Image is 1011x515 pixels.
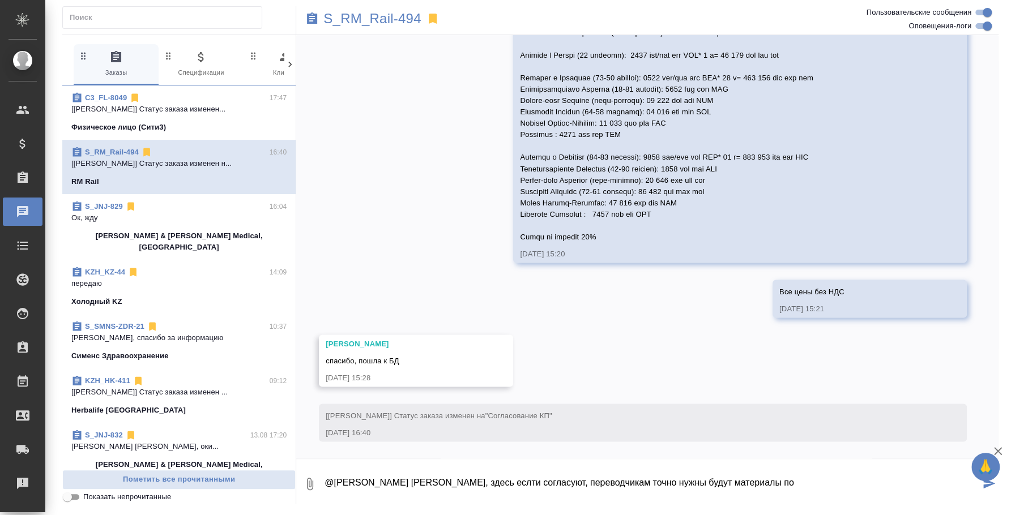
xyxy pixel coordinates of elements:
div: S_JNJ-82916:04Ок, жду[PERSON_NAME] & [PERSON_NAME] Medical, [GEOGRAPHIC_DATA] [62,194,296,260]
a: S_JNJ-829 [85,202,123,211]
div: S_RM_Rail-49416:40[[PERSON_NAME]] Статус заказа изменен н...RM Rail [62,140,296,194]
svg: Отписаться [147,321,158,332]
span: Клиенты [248,50,324,78]
svg: Отписаться [125,430,136,441]
p: [PERSON_NAME] & [PERSON_NAME] Medical, [GEOGRAPHIC_DATA] [71,459,287,482]
input: Поиск [70,10,262,25]
svg: Зажми и перетащи, чтобы поменять порядок вкладок [248,50,259,61]
p: 10:37 [270,321,287,332]
div: S_SMNS-ZDR-2110:37[PERSON_NAME], спасибо за информациюСименс Здравоохранение [62,314,296,368]
p: [[PERSON_NAME]] Статус заказа изменен... [71,104,287,115]
div: S_JNJ-83213.08 17:20[PERSON_NAME] [PERSON_NAME], оки...[PERSON_NAME] & [PERSON_NAME] Medical, [GE... [62,423,296,488]
a: KZH_HK-411 [85,376,130,385]
span: Все цены без НДС [779,287,844,295]
svg: Зажми и перетащи, чтобы поменять порядок вкладок [163,50,174,61]
div: [DATE] 15:20 [520,248,927,259]
svg: Отписаться [127,267,139,278]
p: RM Rail [71,176,99,187]
span: "Согласование КП" [485,411,552,419]
div: [PERSON_NAME] [326,338,473,349]
p: [PERSON_NAME], спасибо за информацию [71,332,287,344]
p: Физическое лицо (Сити3) [71,122,166,133]
a: S_SMNS-ZDR-21 [85,322,144,331]
div: KZH_HK-41109:12[[PERSON_NAME]] Статус заказа изменен ...Herbalife [GEOGRAPHIC_DATA] [62,368,296,423]
p: [PERSON_NAME] & [PERSON_NAME] Medical, [GEOGRAPHIC_DATA] [71,230,287,253]
a: S_RM_Rail-494 [85,148,139,156]
div: C3_FL-804917:47[[PERSON_NAME]] Статус заказа изменен...Физическое лицо (Сити3) [62,85,296,140]
svg: Отписаться [133,375,144,387]
span: Пометить все прочитанными [69,473,289,486]
p: 14:09 [270,267,287,278]
span: 🙏 [976,455,995,479]
span: Пользовательские сообщения [866,7,971,18]
span: спасибо, пошла к БД [326,356,399,364]
svg: Отписаться [125,201,136,212]
a: S_RM_Rail-494 [323,13,421,24]
button: 🙏 [971,453,1000,481]
div: KZH_KZ-4414:09передаюХолодный KZ [62,260,296,314]
p: [PERSON_NAME] [PERSON_NAME], оки... [71,441,287,452]
a: KZH_KZ-44 [85,268,125,276]
p: Сименс Здравоохранение [71,350,169,362]
svg: Зажми и перетащи, чтобы поменять порядок вкладок [78,50,89,61]
p: [[PERSON_NAME]] Статус заказа изменен ... [71,387,287,398]
svg: Отписаться [129,92,140,104]
a: S_JNJ-832 [85,431,123,439]
div: [DATE] 15:21 [779,303,927,314]
span: Оповещения-логи [908,20,971,32]
p: 16:40 [270,147,287,158]
svg: Отписаться [141,147,152,158]
p: 09:12 [270,375,287,387]
span: [[PERSON_NAME]] Статус заказа изменен на [326,411,552,419]
button: Пометить все прочитанными [62,470,296,490]
p: Холодный KZ [71,296,122,307]
div: [DATE] 16:40 [326,427,927,438]
span: Показать непрочитанные [83,491,171,503]
p: 17:47 [270,92,287,104]
p: Herbalife [GEOGRAPHIC_DATA] [71,405,186,416]
p: [[PERSON_NAME]] Статус заказа изменен н... [71,158,287,169]
p: Ок, жду [71,212,287,224]
span: Спецификации [163,50,239,78]
div: [DATE] 15:28 [326,372,473,383]
span: Заказы [78,50,154,78]
a: C3_FL-8049 [85,93,127,102]
p: передаю [71,278,287,289]
p: 13.08 17:20 [250,430,287,441]
p: 16:04 [270,201,287,212]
